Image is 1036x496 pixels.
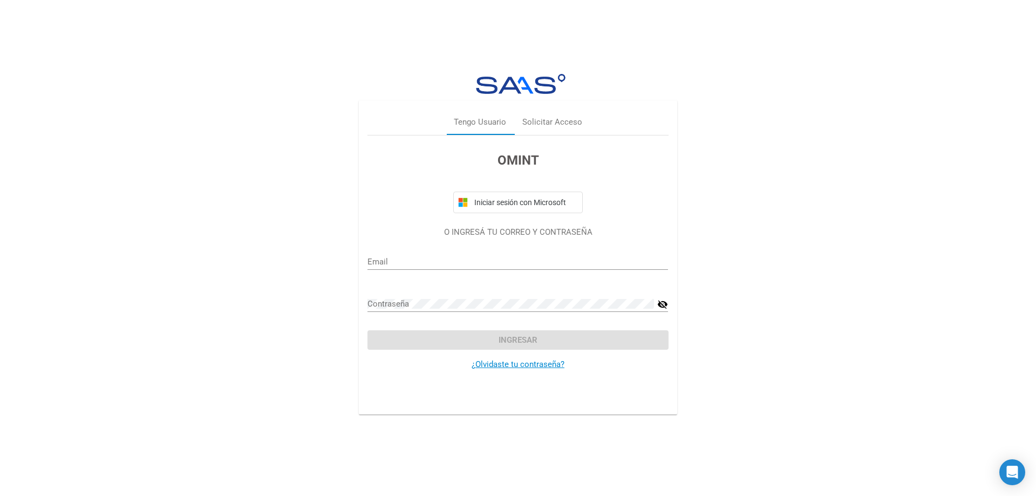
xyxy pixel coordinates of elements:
mat-icon: visibility_off [657,298,668,311]
button: Iniciar sesión con Microsoft [453,192,583,213]
div: Open Intercom Messenger [999,459,1025,485]
span: Iniciar sesión con Microsoft [472,198,578,207]
div: Tengo Usuario [454,116,506,128]
a: ¿Olvidaste tu contraseña? [472,359,564,369]
span: Ingresar [499,335,537,345]
div: Solicitar Acceso [522,116,582,128]
h3: OMINT [367,151,668,170]
button: Ingresar [367,330,668,350]
p: O INGRESÁ TU CORREO Y CONTRASEÑA [367,226,668,239]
